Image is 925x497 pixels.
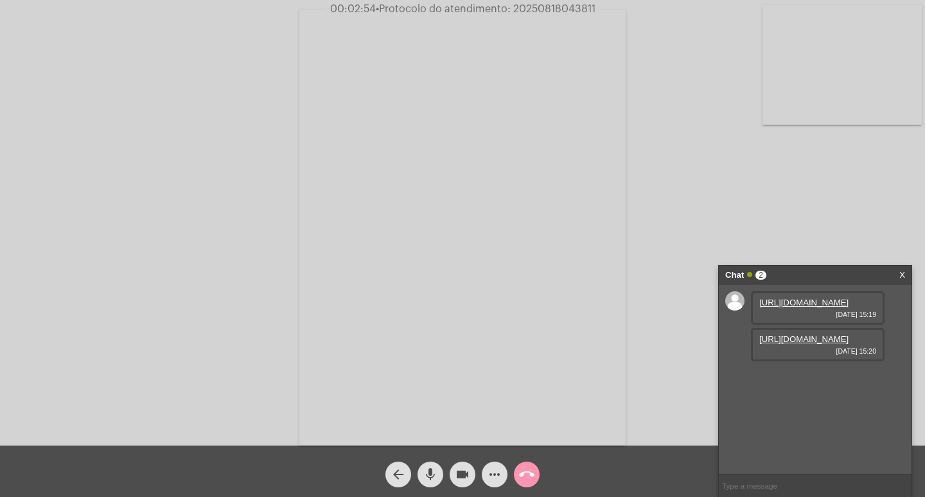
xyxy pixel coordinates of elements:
[487,467,502,482] mat-icon: more_horiz
[519,467,534,482] mat-icon: call_end
[423,467,438,482] mat-icon: mic
[719,474,912,497] input: Type a message
[759,347,876,355] span: [DATE] 15:20
[759,298,849,307] a: [URL][DOMAIN_NAME]
[455,467,470,482] mat-icon: videocam
[330,4,376,14] span: 00:02:54
[755,271,766,280] span: 2
[747,272,752,277] span: Online
[899,266,905,285] a: X
[391,467,406,482] mat-icon: arrow_back
[759,311,876,318] span: [DATE] 15:19
[376,4,379,14] span: •
[725,266,744,285] strong: Chat
[376,4,595,14] span: Protocolo do atendimento: 20250818043811
[759,334,849,344] a: [URL][DOMAIN_NAME]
